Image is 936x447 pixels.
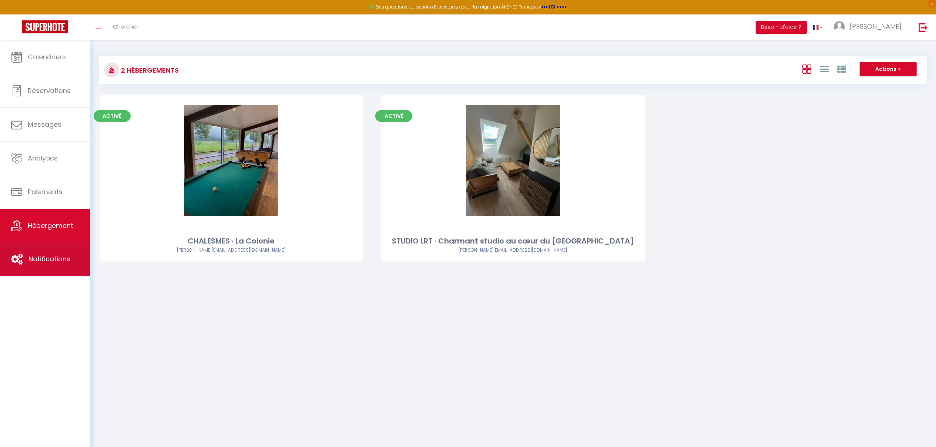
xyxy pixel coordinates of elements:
[381,235,644,247] div: STUDIO LRT · Charmant studio au cœur du [GEOGRAPHIC_DATA]
[381,247,644,254] div: Airbnb
[860,62,917,77] button: Actions
[28,187,63,196] span: Paiements
[28,254,70,264] span: Notifications
[837,63,846,75] a: Vue par Groupe
[113,23,138,30] span: Chercher
[802,63,811,75] a: Vue en Box
[828,14,911,40] a: ... [PERSON_NAME]
[28,52,66,62] span: Calendriers
[850,22,902,31] span: [PERSON_NAME]
[28,221,73,230] span: Hébergement
[100,247,363,254] div: Airbnb
[834,21,845,32] img: ...
[94,110,131,122] span: Activé
[28,86,71,95] span: Réservations
[756,21,807,34] button: Besoin d'aide ?
[100,235,363,247] div: CHALESMES · La Colonie
[28,153,58,163] span: Analytics
[919,23,928,32] img: logout
[541,4,567,10] a: >>> ICI <<<<
[820,63,829,75] a: Vue en Liste
[28,120,61,129] span: Messages
[22,20,68,33] img: Super Booking
[107,14,144,40] a: Chercher
[119,62,179,79] h3: 2 Hébergements
[375,110,412,122] span: Activé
